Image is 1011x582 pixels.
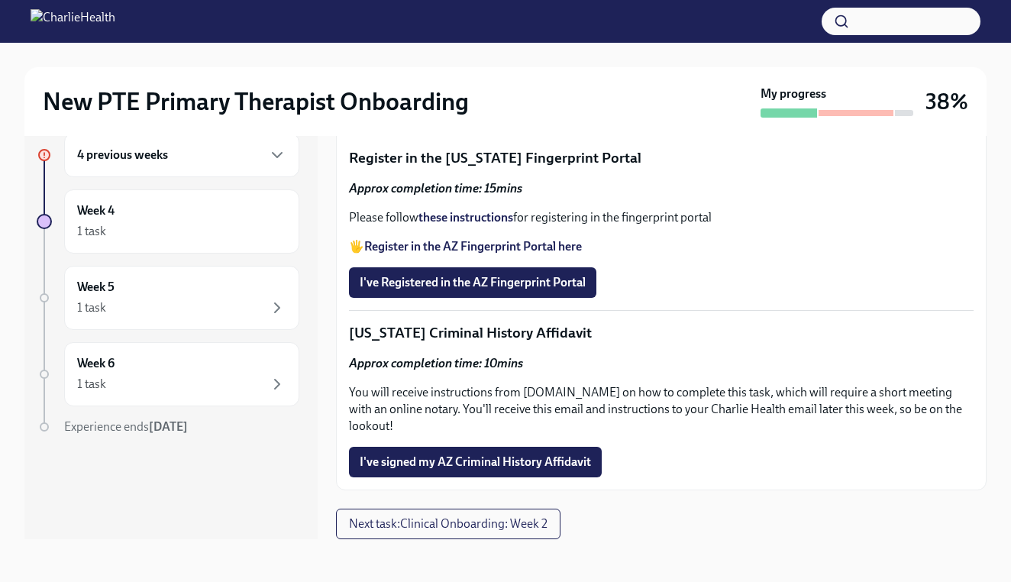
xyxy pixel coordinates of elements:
[77,202,115,219] h6: Week 4
[349,516,547,532] span: Next task : Clinical Onboarding: Week 2
[349,323,974,343] p: [US_STATE] Criminal History Affidavit
[77,223,106,240] div: 1 task
[77,376,106,393] div: 1 task
[37,342,299,406] a: Week 61 task
[64,133,299,177] div: 4 previous weeks
[349,384,974,435] p: You will receive instructions from [DOMAIN_NAME] on how to complete this task, which will require...
[149,419,188,434] strong: [DATE]
[349,267,596,298] button: I've Registered in the AZ Fingerprint Portal
[349,209,974,226] p: Please follow for registering in the fingerprint portal
[418,210,513,225] a: these instructions
[43,86,469,117] h2: New PTE Primary Therapist Onboarding
[360,454,591,470] span: I've signed my AZ Criminal History Affidavit
[77,147,168,163] h6: 4 previous weeks
[37,189,299,254] a: Week 41 task
[77,299,106,316] div: 1 task
[31,9,115,34] img: CharlieHealth
[37,266,299,330] a: Week 51 task
[360,275,586,290] span: I've Registered in the AZ Fingerprint Portal
[364,239,582,254] a: Register in the AZ Fingerprint Portal here
[349,148,974,168] p: Register in the [US_STATE] Fingerprint Portal
[77,355,115,372] h6: Week 6
[349,238,974,255] p: 🖐️
[761,86,826,102] strong: My progress
[925,88,968,115] h3: 38%
[77,279,115,296] h6: Week 5
[349,356,523,370] strong: Approx completion time: 10mins
[349,447,602,477] button: I've signed my AZ Criminal History Affidavit
[349,181,522,196] strong: Approx completion time: 15mins
[336,509,560,539] button: Next task:Clinical Onboarding: Week 2
[64,419,188,434] span: Experience ends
